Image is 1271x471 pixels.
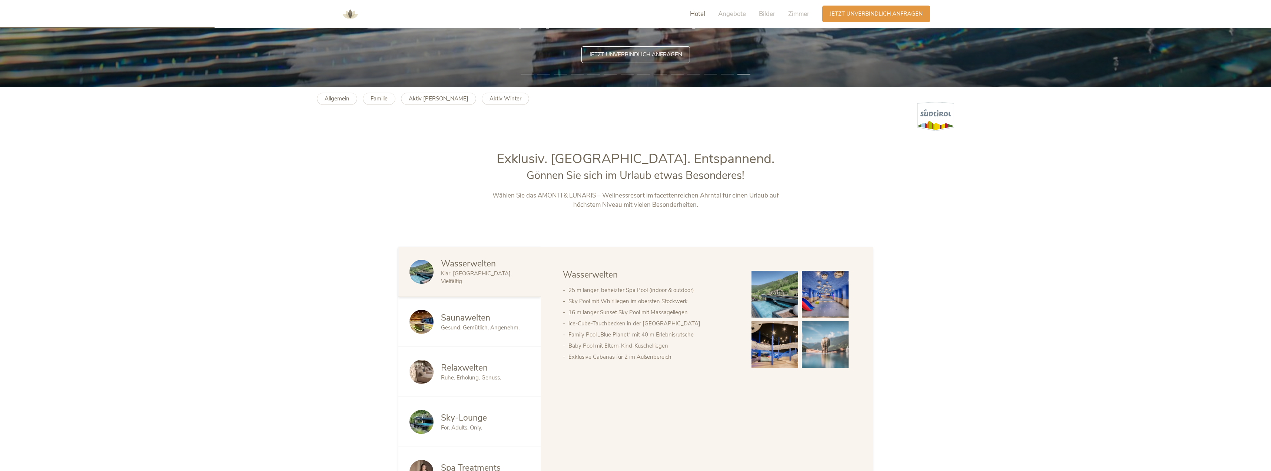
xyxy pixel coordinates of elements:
a: Allgemein [317,93,357,105]
li: Family Pool „Blue Planet“ mit 40 m Erlebnisrutsche [568,329,737,340]
a: Aktiv [PERSON_NAME] [401,93,476,105]
li: Baby Pool mit Eltern-Kind-Kuschelliegen [568,340,737,351]
b: Allgemein [325,95,349,102]
span: Angebote [718,10,746,18]
span: Saunawelten [441,312,490,324]
li: Sky Pool mit Whirlliegen im obersten Stockwerk [568,296,737,307]
b: Aktiv Winter [490,95,521,102]
span: Hotel [690,10,705,18]
img: Südtirol [917,102,954,131]
span: Sky-Lounge [441,412,487,424]
a: Familie [363,93,395,105]
span: Exklusiv. [GEOGRAPHIC_DATA]. Entspannend. [497,150,774,168]
p: Wählen Sie das AMONTI & LUNARIS – Wellnessresort im facettenreichen Ahrntal für einen Urlaub auf ... [481,191,790,210]
span: Wasserwelten [563,269,618,281]
img: AMONTI & LUNARIS Wellnessresort [339,3,361,25]
li: Ice-Cube-Tauchbecken in der [GEOGRAPHIC_DATA] [568,318,737,329]
span: Gönnen Sie sich im Urlaub etwas Besonderes! [527,168,744,183]
a: AMONTI & LUNARIS Wellnessresort [339,11,361,16]
span: Wasserwelten [441,258,496,269]
li: 25 m langer, beheizter Spa Pool (indoor & outdoor) [568,285,737,296]
a: Aktiv Winter [482,93,529,105]
b: Aktiv [PERSON_NAME] [409,95,468,102]
span: For. Adults. Only. [441,424,482,431]
b: Familie [371,95,388,102]
span: Zimmer [788,10,809,18]
span: Klar. [GEOGRAPHIC_DATA]. Vielfältig. [441,270,512,285]
span: Jetzt unverbindlich anfragen [830,10,923,18]
span: Ruhe. Erholung. Genuss. [441,374,501,381]
li: Exklusive Cabanas für 2 im Außenbereich [568,351,737,362]
span: Gesund. Gemütlich. Angenehm. [441,324,520,331]
span: Jetzt unverbindlich anfragen [589,51,682,59]
span: Relaxwelten [441,362,488,374]
span: Bilder [759,10,775,18]
li: 16 m langer Sunset Sky Pool mit Massageliegen [568,307,737,318]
